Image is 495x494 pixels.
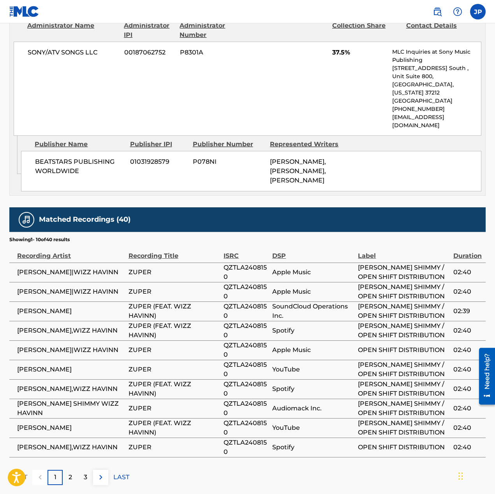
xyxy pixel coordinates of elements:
[54,473,56,482] p: 1
[129,404,220,413] span: ZUPER
[450,4,465,19] div: Help
[272,404,354,413] span: Audiomack Inc.
[129,268,220,277] span: ZUPER
[35,157,124,176] span: BEATSTARS PUBLISHING WORLDWIDE
[129,287,220,296] span: ZUPER
[358,419,449,437] span: [PERSON_NAME] SHIMMY / OPEN SHIFT DISTRIBUTION
[270,158,326,184] span: [PERSON_NAME], [PERSON_NAME], [PERSON_NAME]
[129,243,220,261] div: Recording Title
[17,384,125,394] span: [PERSON_NAME],WIZZ HAVINN
[392,48,481,64] p: MLC Inquiries at Sony Music Publishing
[180,21,248,40] div: Administrator Number
[406,21,474,40] div: Contact Details
[28,48,118,57] span: SONY/ATV SONGS LLC
[272,326,354,335] span: Spotify
[96,473,106,482] img: right
[17,423,125,433] span: [PERSON_NAME]
[272,268,354,277] span: Apple Music
[17,365,125,374] span: [PERSON_NAME]
[453,268,482,277] span: 02:40
[35,140,124,149] div: Publisher Name
[358,360,449,379] span: [PERSON_NAME] SHIMMY / OPEN SHIFT DISTRIBUTION
[22,215,31,224] img: Matched Recordings
[453,345,482,355] span: 02:40
[358,243,449,261] div: Label
[453,404,482,413] span: 02:40
[272,302,354,321] span: SoundCloud Operations Inc.
[193,140,264,149] div: Publisher Number
[224,399,268,418] span: QZTLA2408150
[129,365,220,374] span: ZUPER
[272,345,354,355] span: Apple Music
[453,423,482,433] span: 02:40
[453,243,482,261] div: Duration
[129,419,220,437] span: ZUPER (FEAT. WIZZ HAVINN)
[358,302,449,321] span: [PERSON_NAME] SHIMMY / OPEN SHIFT DISTRIBUTION
[224,341,268,359] span: QZTLA2408150
[433,7,442,16] img: search
[270,140,341,149] div: Represented Writers
[392,81,481,97] p: [GEOGRAPHIC_DATA], [US_STATE] 37212
[129,443,220,452] span: ZUPER
[358,380,449,398] span: [PERSON_NAME] SHIMMY / OPEN SHIFT DISTRIBUTION
[17,307,125,316] span: [PERSON_NAME]
[332,48,387,57] span: 37.5%
[17,345,125,355] span: [PERSON_NAME]|WIZZ HAVINN
[224,263,268,282] span: QZTLA2408150
[17,287,125,296] span: [PERSON_NAME]|WIZZ HAVINN
[27,21,118,40] div: Administrator Name
[224,302,268,321] span: QZTLA2408150
[224,321,268,340] span: QZTLA2408150
[453,287,482,296] span: 02:40
[358,282,449,301] span: [PERSON_NAME] SHIMMY / OPEN SHIFT DISTRIBUTION
[332,21,400,40] div: Collection Share
[17,326,125,335] span: [PERSON_NAME],WIZZ HAVINN
[358,263,449,282] span: [PERSON_NAME] SHIMMY / OPEN SHIFT DISTRIBUTION
[453,307,482,316] span: 02:39
[453,365,482,374] span: 02:40
[392,97,481,105] p: [GEOGRAPHIC_DATA]
[180,48,248,57] span: P8301A
[358,399,449,418] span: [PERSON_NAME] SHIMMY / OPEN SHIFT DISTRIBUTION
[129,321,220,340] span: ZUPER (FEAT. WIZZ HAVINN)
[272,443,354,452] span: Spotify
[124,48,174,57] span: 00187062752
[358,345,449,355] span: OPEN SHIFT DISTRIBUTION
[392,113,481,130] p: [EMAIL_ADDRESS][DOMAIN_NAME]
[453,326,482,335] span: 02:40
[124,21,174,40] div: Administrator IPI
[272,243,354,261] div: DSP
[272,384,354,394] span: Spotify
[224,380,268,398] span: QZTLA2408150
[456,457,495,494] iframe: Chat Widget
[84,473,87,482] p: 3
[224,360,268,379] span: QZTLA2408150
[9,6,39,17] img: MLC Logo
[9,236,70,243] p: Showing 1 - 10 of 40 results
[129,345,220,355] span: ZUPER
[129,380,220,398] span: ZUPER (FEAT. WIZZ HAVINN)
[272,423,354,433] span: YouTube
[39,215,130,224] h5: Matched Recordings (40)
[130,140,187,149] div: Publisher IPI
[17,243,125,261] div: Recording Artist
[473,345,495,408] iframe: Resource Center
[272,287,354,296] span: Apple Music
[17,399,125,418] span: [PERSON_NAME] SHIMMY WIZZ HAVINN
[430,4,445,19] a: Public Search
[193,157,264,166] span: P078NI
[224,243,268,261] div: ISRC
[224,419,268,437] span: QZTLA2408150
[272,365,354,374] span: YouTube
[113,473,129,482] p: LAST
[224,282,268,301] span: QZTLA2408150
[17,443,125,452] span: [PERSON_NAME],WIZZ HAVINN
[17,268,125,277] span: [PERSON_NAME]|WIZZ HAVINN
[392,64,481,81] p: [STREET_ADDRESS] South , Unit Suite 800,
[453,384,482,394] span: 02:40
[224,438,268,457] span: QZTLA2408150
[458,464,463,488] div: Drag
[470,4,486,19] div: User Menu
